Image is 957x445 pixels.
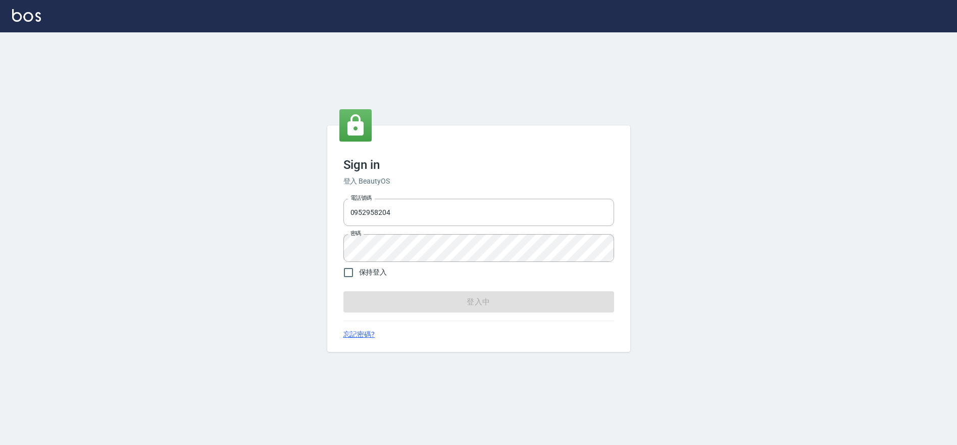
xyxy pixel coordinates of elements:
h3: Sign in [343,158,614,172]
a: 忘記密碼? [343,329,375,340]
label: 電話號碼 [350,194,372,202]
h6: 登入 BeautyOS [343,176,614,187]
span: 保持登入 [359,267,387,278]
label: 密碼 [350,230,361,237]
img: Logo [12,9,41,22]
